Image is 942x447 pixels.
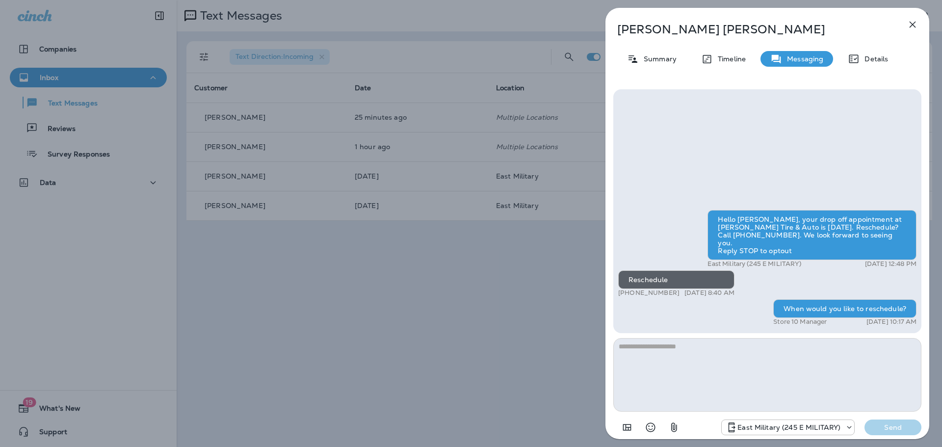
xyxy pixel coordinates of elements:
div: Hello [PERSON_NAME], your drop off appointment at [PERSON_NAME] Tire & Auto is [DATE]. Reschedule... [707,210,916,260]
p: [PHONE_NUMBER] [618,289,680,297]
button: Add in a premade template [617,418,637,437]
p: Summary [639,55,677,63]
button: Select an emoji [641,418,660,437]
p: Store 10 Manager [773,318,827,326]
div: When would you like to reschedule? [773,299,916,318]
p: [PERSON_NAME] [PERSON_NAME] [617,23,885,36]
div: Reschedule [618,270,734,289]
div: +1 (402) 721-8100 [722,421,854,433]
p: Timeline [713,55,746,63]
p: Messaging [782,55,823,63]
p: [DATE] 10:17 AM [866,318,916,326]
p: [DATE] 12:48 PM [865,260,916,268]
p: Details [860,55,888,63]
p: East Military (245 E MILITARY) [707,260,801,268]
p: [DATE] 8:40 AM [684,289,734,297]
p: East Military (245 E MILITARY) [737,423,840,431]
